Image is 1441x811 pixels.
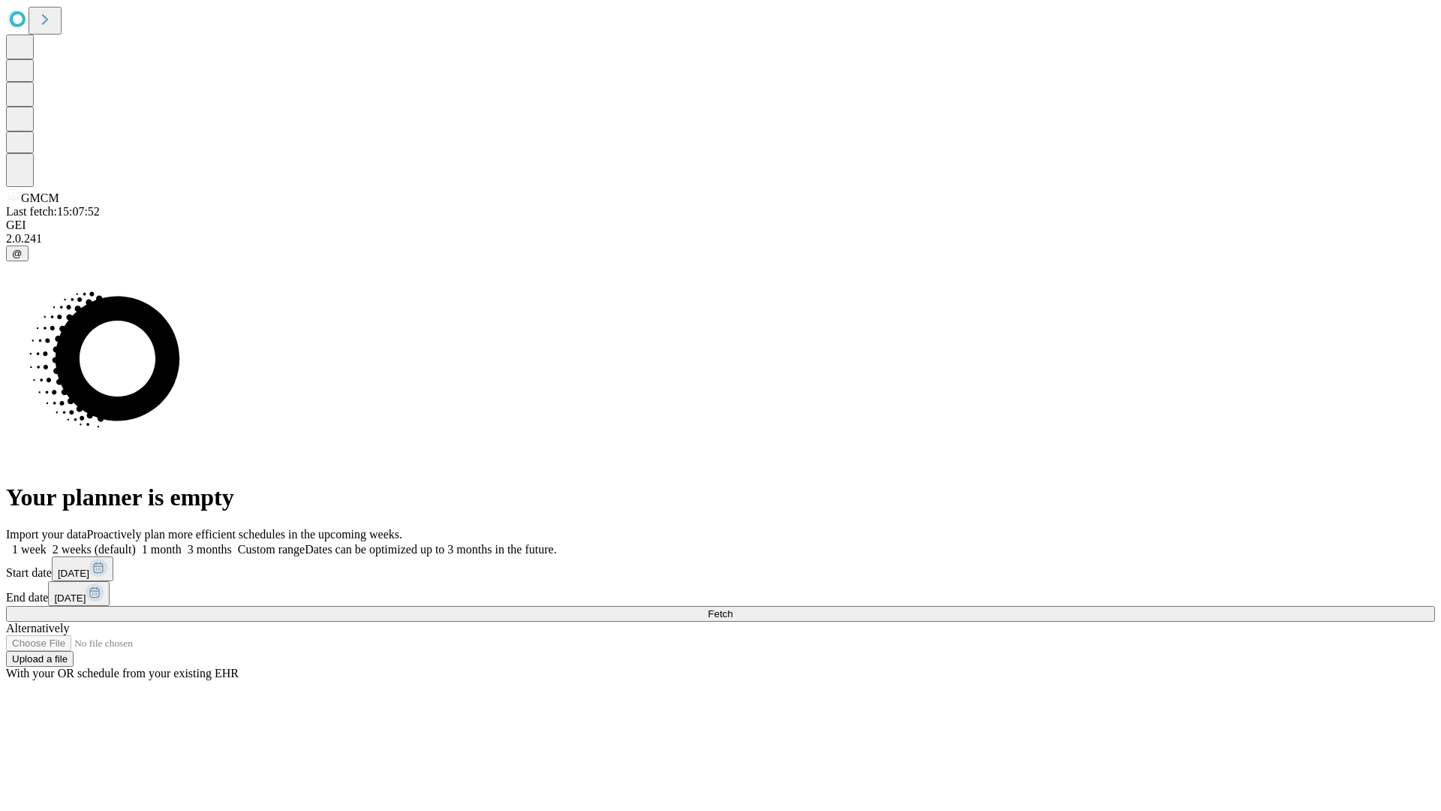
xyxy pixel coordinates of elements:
[708,608,733,620] span: Fetch
[58,568,89,579] span: [DATE]
[6,651,74,667] button: Upload a file
[6,219,1435,232] div: GEI
[87,528,402,541] span: Proactively plan more efficient schedules in the upcoming weeks.
[12,543,47,556] span: 1 week
[6,606,1435,622] button: Fetch
[54,592,86,604] span: [DATE]
[21,191,59,204] span: GMCM
[48,581,110,606] button: [DATE]
[6,528,87,541] span: Import your data
[305,543,556,556] span: Dates can be optimized up to 3 months in the future.
[6,667,239,680] span: With your OR schedule from your existing EHR
[6,232,1435,246] div: 2.0.241
[6,484,1435,511] h1: Your planner is empty
[238,543,305,556] span: Custom range
[53,543,136,556] span: 2 weeks (default)
[6,205,100,218] span: Last fetch: 15:07:52
[142,543,182,556] span: 1 month
[6,581,1435,606] div: End date
[12,248,23,259] span: @
[188,543,232,556] span: 3 months
[52,556,113,581] button: [DATE]
[6,556,1435,581] div: Start date
[6,622,69,635] span: Alternatively
[6,246,29,261] button: @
